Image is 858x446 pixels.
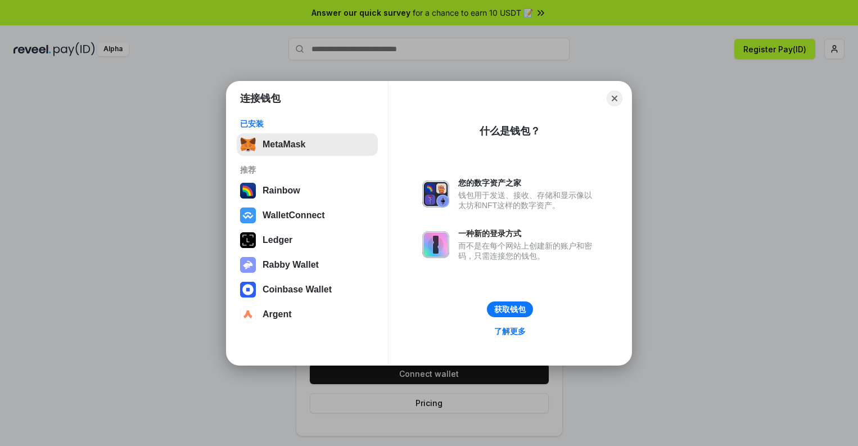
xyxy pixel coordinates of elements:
div: 一种新的登录方式 [458,228,598,238]
img: svg+xml,%3Csvg%20width%3D%2228%22%20height%3D%2228%22%20viewBox%3D%220%200%2028%2028%22%20fill%3D... [240,307,256,322]
button: 获取钱包 [487,301,533,317]
img: svg+xml,%3Csvg%20fill%3D%22none%22%20height%3D%2233%22%20viewBox%3D%220%200%2035%2033%22%20width%... [240,137,256,152]
div: 了解更多 [494,326,526,336]
div: Rainbow [263,186,300,196]
button: Rabby Wallet [237,254,378,276]
div: MetaMask [263,139,305,150]
a: 了解更多 [487,324,532,339]
h1: 连接钱包 [240,92,281,105]
img: svg+xml,%3Csvg%20width%3D%2228%22%20height%3D%2228%22%20viewBox%3D%220%200%2028%2028%22%20fill%3D... [240,208,256,223]
button: Argent [237,303,378,326]
div: Coinbase Wallet [263,285,332,295]
button: Rainbow [237,179,378,202]
img: svg+xml,%3Csvg%20width%3D%2228%22%20height%3D%2228%22%20viewBox%3D%220%200%2028%2028%22%20fill%3D... [240,282,256,298]
img: svg+xml,%3Csvg%20xmlns%3D%22http%3A%2F%2Fwww.w3.org%2F2000%2Fsvg%22%20fill%3D%22none%22%20viewBox... [422,231,449,258]
div: Ledger [263,235,292,245]
img: svg+xml,%3Csvg%20xmlns%3D%22http%3A%2F%2Fwww.w3.org%2F2000%2Fsvg%22%20width%3D%2228%22%20height%3... [240,232,256,248]
div: 推荐 [240,165,374,175]
div: 已安装 [240,119,374,129]
div: Rabby Wallet [263,260,319,270]
img: svg+xml,%3Csvg%20xmlns%3D%22http%3A%2F%2Fwww.w3.org%2F2000%2Fsvg%22%20fill%3D%22none%22%20viewBox... [422,181,449,208]
img: svg+xml,%3Csvg%20width%3D%22120%22%20height%3D%22120%22%20viewBox%3D%220%200%20120%20120%22%20fil... [240,183,256,199]
button: Ledger [237,229,378,251]
div: 您的数字资产之家 [458,178,598,188]
button: WalletConnect [237,204,378,227]
div: 获取钱包 [494,304,526,314]
button: Close [607,91,622,106]
button: Coinbase Wallet [237,278,378,301]
div: 钱包用于发送、接收、存储和显示像以太坊和NFT这样的数字资产。 [458,190,598,210]
div: WalletConnect [263,210,325,220]
button: MetaMask [237,133,378,156]
div: 而不是在每个网站上创建新的账户和密码，只需连接您的钱包。 [458,241,598,261]
div: Argent [263,309,292,319]
div: 什么是钱包？ [480,124,540,138]
img: svg+xml,%3Csvg%20xmlns%3D%22http%3A%2F%2Fwww.w3.org%2F2000%2Fsvg%22%20fill%3D%22none%22%20viewBox... [240,257,256,273]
